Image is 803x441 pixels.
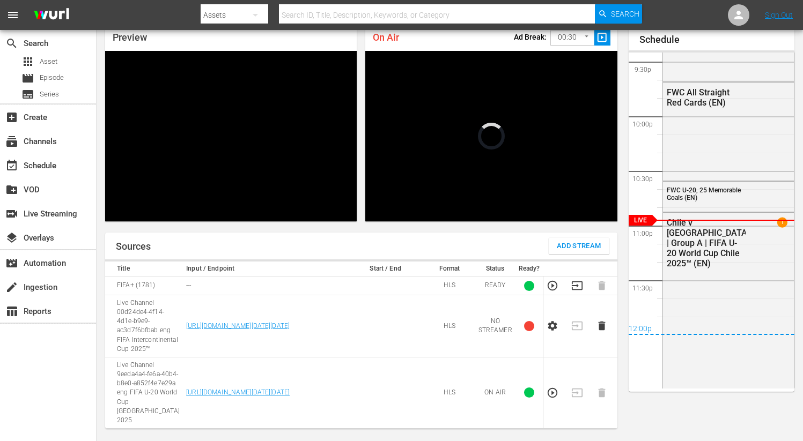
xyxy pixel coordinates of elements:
a: [URL][DOMAIN_NAME][DATE][DATE] [186,322,290,330]
th: Format [424,261,475,276]
img: ans4CAIJ8jUAAAAAAAAAAAAAAAAAAAAAAAAgQb4GAAAAAAAAAAAAAAAAAAAAAAAAJMjXAAAAAAAAAAAAAAAAAAAAAAAAgAT5G... [26,3,77,28]
span: Channels [5,135,18,148]
div: Video Player [105,51,357,221]
td: Live Channel 9eeda4a4-fe6a-40b4-b8e0-a852f4e7e29a eng FIFA U-20 World Cup [GEOGRAPHIC_DATA] 2025 [105,357,183,428]
td: HLS [424,357,475,428]
span: 1 [777,218,787,228]
span: Search [611,4,639,24]
th: Status [475,261,515,276]
div: Video Player [365,51,617,221]
button: Configure [547,320,558,332]
th: Start / End [347,261,424,276]
span: Live Streaming [5,207,18,220]
span: Add Stream [557,240,601,252]
span: slideshow_sharp [596,32,608,44]
span: Preview [113,32,147,43]
td: Live Channel 00d24de4-4f14-4d1e-b9e9-ac3d7f6bfbab eng FIFA Intercontinental Cup 2025™ [105,295,183,357]
td: HLS [424,276,475,295]
span: On Air [373,32,399,43]
span: Schedule [5,159,18,172]
th: Title [105,261,183,276]
th: Input / Endpoint [183,261,347,276]
span: Series [21,88,34,101]
button: Add Stream [549,238,609,254]
td: FIFA+ (1781) [105,276,183,295]
span: VOD [5,183,18,196]
span: Episode [21,72,34,85]
td: NO STREAMER [475,295,515,357]
p: Ad Break: [514,33,547,41]
div: FWC All Straight Red Cards (EN) [667,87,746,108]
div: 00:30 [550,27,594,48]
span: Series [40,89,59,100]
span: Automation [5,257,18,270]
td: ON AIR [475,357,515,428]
span: Asset [21,55,34,68]
div: Chile v [GEOGRAPHIC_DATA] | Group A | FIFA U-20 World Cup Chile 2025™ (EN) [667,218,746,268]
span: Create [5,111,18,124]
h1: Sources [116,241,151,252]
button: Search [595,4,642,24]
div: 12:00p [629,324,795,335]
a: [URL][DOMAIN_NAME][DATE][DATE] [186,388,290,396]
button: Transition [571,280,583,291]
button: Delete [596,320,608,332]
span: menu [6,9,19,21]
button: Preview Stream [547,280,558,291]
span: Reports [5,305,18,318]
span: Ingestion [5,281,18,294]
span: Overlays [5,231,18,244]
span: Search [5,37,18,50]
h1: Schedule [639,34,795,45]
span: Episode [40,72,64,83]
th: Ready? [515,261,543,276]
td: READY [475,276,515,295]
td: HLS [424,295,475,357]
span: FWC U-20, 25 Memorable Goals (EN) [667,186,741,201]
a: Sign Out [765,11,793,19]
span: Asset [40,56,57,67]
td: --- [183,276,347,295]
